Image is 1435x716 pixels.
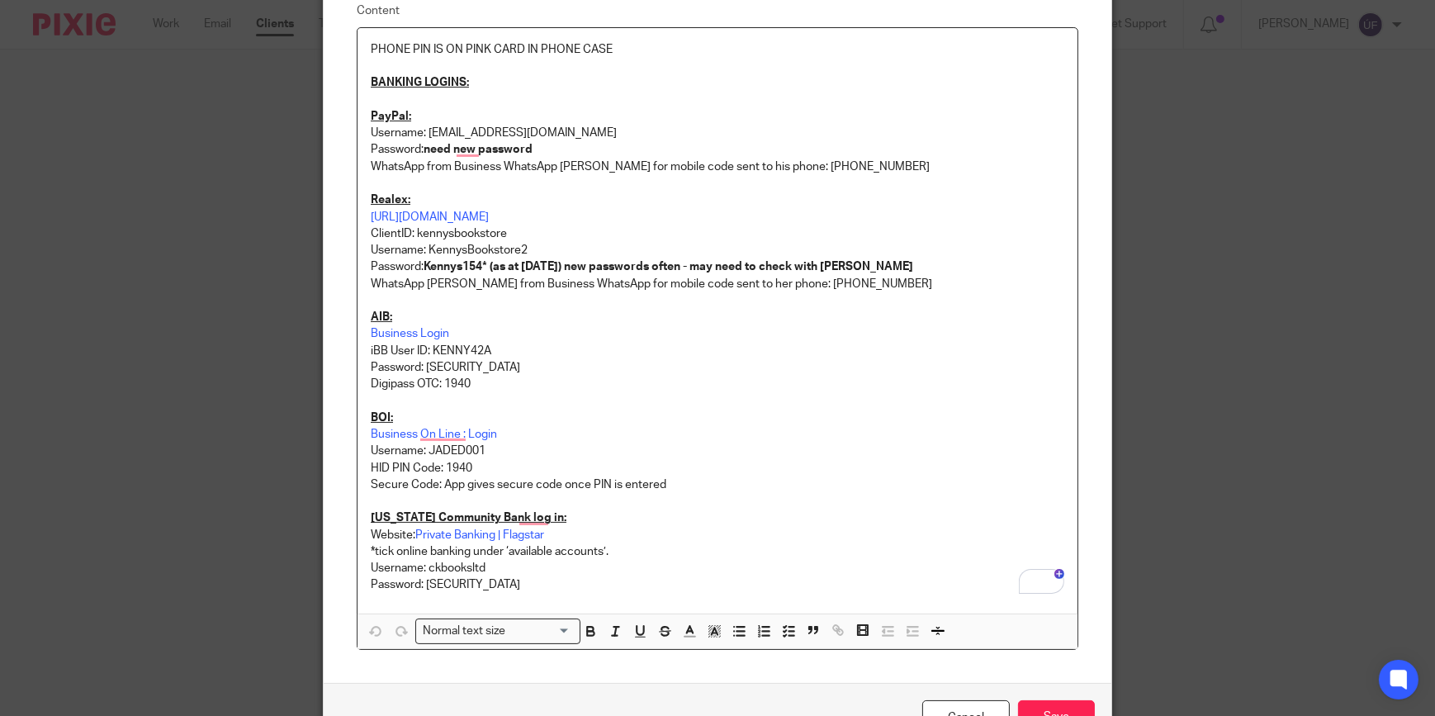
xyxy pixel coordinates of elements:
p: Secure Code: App gives secure code once PIN is entered [371,477,1064,493]
p: Username: ckbooksltd [371,560,1064,576]
p: WhatsApp [PERSON_NAME] from Business WhatsApp for mobile code sent to her phone: [PHONE_NUMBER] [371,276,1064,292]
u: AIB: [371,311,392,323]
p: PHONE PIN IS ON PINK CARD IN PHONE CASE [371,41,1064,58]
p: Website: [371,527,1064,543]
div: To enrich screen reader interactions, please activate Accessibility in Grammarly extension settings [358,28,1077,614]
p: Password: [SECURITY_DATA] [371,359,1064,376]
strong: Kennys154* (as at [DATE]) new passwords often - may need to check with [PERSON_NAME] [424,261,913,273]
p: WhatsApp from Business WhatsApp [PERSON_NAME] for mobile code sent to his phone: [PHONE_NUMBER] [371,159,1064,175]
p: Password: [371,258,1064,275]
span: Normal text size [419,623,509,640]
p: Password: [371,141,1064,158]
p: Password: [SECURITY_DATA] [371,576,1064,593]
input: Search for option [511,623,571,640]
p: Username: JADED001 [371,443,1064,459]
a: Private Banking | Flagstar [415,529,544,541]
a: Business On Line : Login [371,429,497,440]
p: Username: [EMAIL_ADDRESS][DOMAIN_NAME] [371,125,1064,141]
u: PayPal: [371,111,411,122]
p: Digipass OTC: 1940 [371,376,1064,392]
a: [URL][DOMAIN_NAME] [371,211,489,223]
u: BOI: [371,412,393,424]
p: *tick online banking under ‘available accounts’. [371,543,1064,560]
p: iBB User ID: KENNY42A [371,343,1064,359]
strong: need new password [424,144,533,155]
p: HID PIN Code: 1940 [371,460,1064,477]
p: Username: KennysBookstore2 [371,242,1064,258]
u: [US_STATE] Community Bank log in: [371,512,566,524]
u: BANKING LOGINS: [371,77,469,88]
u: Realex: [371,194,410,206]
a: Business Login [371,328,449,339]
div: Search for option [415,619,580,644]
label: Content [357,2,1078,19]
p: ClientID: kennysbookstore [371,225,1064,242]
